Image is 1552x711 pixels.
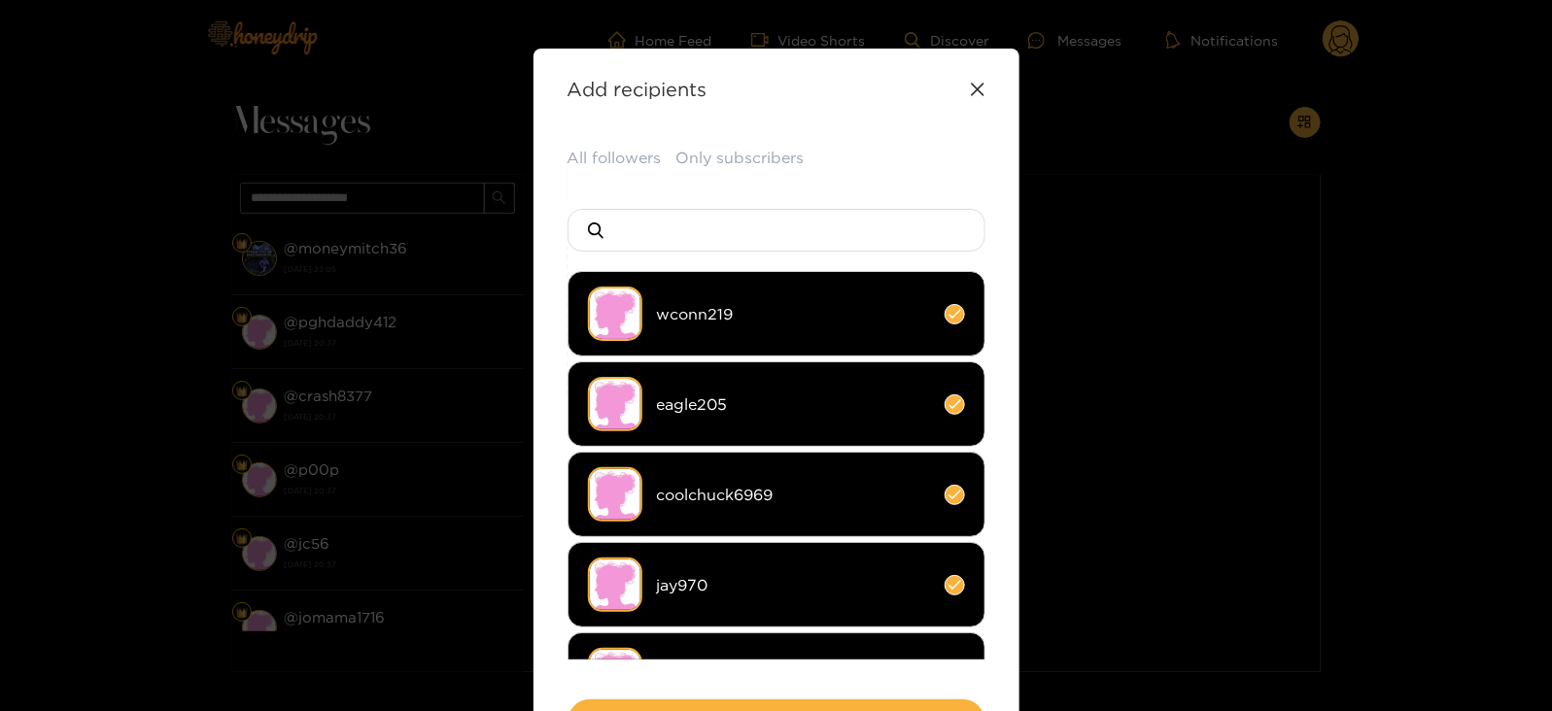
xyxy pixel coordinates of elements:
[657,393,930,416] span: eagle205
[588,377,642,431] img: no-avatar.png
[588,287,642,341] img: no-avatar.png
[588,648,642,702] img: no-avatar.png
[657,574,930,596] span: jay970
[676,147,805,169] button: Only subscribers
[568,147,662,169] button: All followers
[568,78,707,100] strong: Add recipients
[588,467,642,522] img: no-avatar.png
[657,303,930,325] span: wconn219
[588,558,642,612] img: no-avatar.png
[657,484,930,506] span: coolchuck6969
